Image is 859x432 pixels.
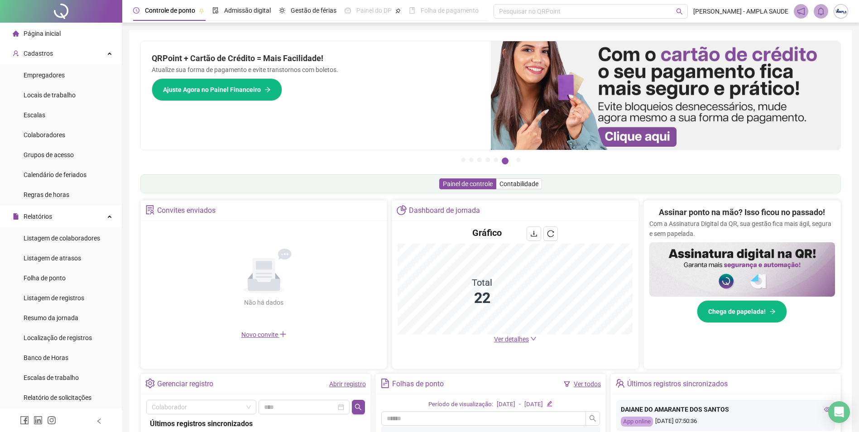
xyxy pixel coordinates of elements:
[502,158,509,164] button: 6
[24,171,86,178] span: Calendário de feriados
[34,416,43,425] span: linkedin
[24,374,79,381] span: Escalas de trabalho
[817,7,825,15] span: bell
[621,417,830,427] div: [DATE] 07:50:36
[659,206,825,219] h2: Assinar ponto na mão? Isso ficou no passado!
[494,336,529,343] span: Ver detalhes
[494,158,498,162] button: 5
[524,400,543,409] div: [DATE]
[152,78,282,101] button: Ajuste Agora no Painel Financeiro
[409,7,415,14] span: book
[13,30,19,37] span: home
[564,381,570,387] span: filter
[291,7,336,14] span: Gestão de férias
[547,230,554,237] span: reload
[212,7,219,14] span: file-done
[769,308,776,315] span: arrow-right
[199,8,204,14] span: pushpin
[627,376,728,392] div: Últimos registros sincronizados
[24,213,52,220] span: Relatórios
[547,401,552,407] span: edit
[24,354,68,361] span: Banco de Horas
[392,376,444,392] div: Folhas de ponto
[589,415,596,422] span: search
[516,158,521,162] button: 7
[163,85,261,95] span: Ajuste Agora no Painel Financeiro
[828,401,850,423] div: Open Intercom Messenger
[497,400,515,409] div: [DATE]
[708,307,766,317] span: Chega de papelada!
[621,404,830,414] div: DAIANE DO AMARANTE DOS SANTOS
[477,158,482,162] button: 3
[395,8,401,14] span: pushpin
[615,379,625,388] span: team
[409,203,480,218] div: Dashboard de jornada
[24,334,92,341] span: Localização de registros
[24,151,74,158] span: Grupos de acesso
[24,314,78,322] span: Resumo da jornada
[24,191,69,198] span: Regras de horas
[279,331,287,338] span: plus
[355,403,362,411] span: search
[150,418,361,429] div: Últimos registros sincronizados
[469,158,474,162] button: 2
[13,50,19,57] span: user-add
[824,406,830,413] span: eye
[491,41,841,150] img: banner%2F75947b42-3b94-469c-a360-407c2d3115d7.png
[13,213,19,220] span: file
[20,416,29,425] span: facebook
[797,7,805,15] span: notification
[24,30,61,37] span: Página inicial
[649,219,835,239] p: Com a Assinatura Digital da QR, sua gestão fica mais ágil, segura e sem papelada.
[279,7,285,14] span: sun
[24,394,91,401] span: Relatório de solicitações
[47,416,56,425] span: instagram
[461,158,465,162] button: 1
[145,7,195,14] span: Controle de ponto
[157,376,213,392] div: Gerenciar registro
[133,7,139,14] span: clock-circle
[329,380,366,388] a: Abrir registro
[472,226,502,239] h4: Gráfico
[152,65,480,75] p: Atualize sua forma de pagamento e evite transtornos com boletos.
[345,7,351,14] span: dashboard
[676,8,683,15] span: search
[834,5,848,18] img: 21341
[428,400,493,409] div: Período de visualização:
[96,418,102,424] span: left
[24,235,100,242] span: Listagem de colaboradores
[224,7,271,14] span: Admissão digital
[24,131,65,139] span: Colaboradores
[24,50,53,57] span: Cadastros
[421,7,479,14] span: Folha de pagamento
[693,6,788,16] span: [PERSON_NAME] - AMPLA SAUDE
[530,336,537,342] span: down
[24,254,81,262] span: Listagem de atrasos
[24,91,76,99] span: Locais de trabalho
[356,7,392,14] span: Painel do DP
[530,230,537,237] span: download
[24,274,66,282] span: Folha de ponto
[24,294,84,302] span: Listagem de registros
[152,52,480,65] h2: QRPoint + Cartão de Crédito = Mais Facilidade!
[24,72,65,79] span: Empregadores
[443,180,493,187] span: Painel de controle
[519,400,521,409] div: -
[621,417,653,427] div: App online
[264,86,271,93] span: arrow-right
[499,180,538,187] span: Contabilidade
[649,242,835,297] img: banner%2F02c71560-61a6-44d4-94b9-c8ab97240462.png
[157,203,216,218] div: Convites enviados
[241,331,287,338] span: Novo convite
[145,205,155,215] span: solution
[485,158,490,162] button: 4
[380,379,390,388] span: file-text
[574,380,601,388] a: Ver todos
[24,111,45,119] span: Escalas
[697,300,787,323] button: Chega de papelada!
[397,205,406,215] span: pie-chart
[494,336,537,343] a: Ver detalhes down
[222,298,306,307] div: Não há dados
[145,379,155,388] span: setting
